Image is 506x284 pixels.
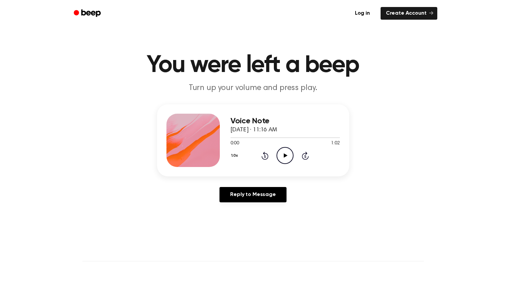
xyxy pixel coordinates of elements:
span: [DATE] · 11:16 AM [230,127,277,133]
span: 0:00 [230,140,239,147]
span: 1:02 [331,140,340,147]
p: Turn up your volume and press play. [125,83,381,94]
a: Reply to Message [219,187,286,202]
h3: Voice Note [230,117,340,126]
a: Beep [69,7,107,20]
button: 1.0x [230,150,240,161]
a: Create Account [381,7,437,20]
a: Log in [348,6,377,21]
h1: You were left a beep [82,53,424,77]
